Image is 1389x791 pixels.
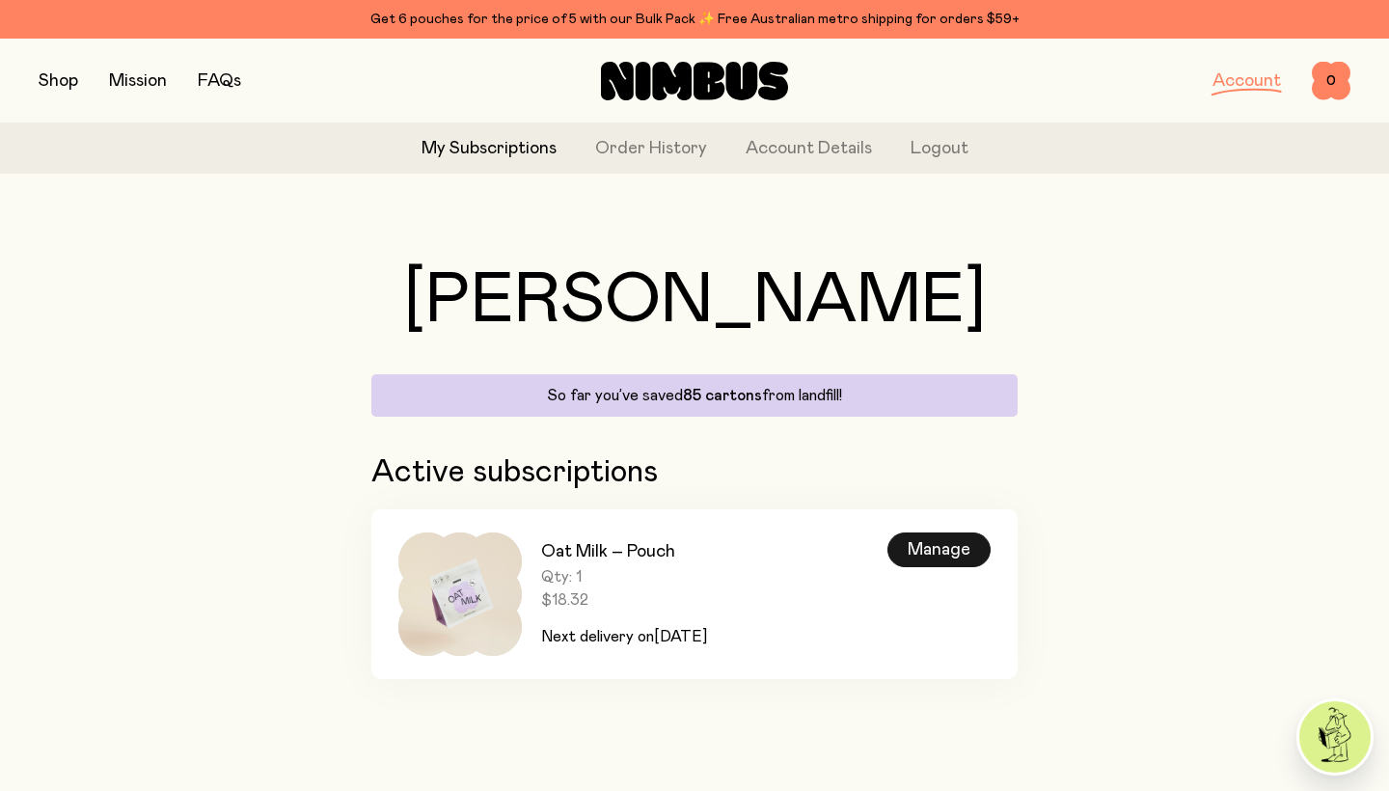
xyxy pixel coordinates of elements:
button: Logout [911,136,968,162]
a: Mission [109,72,167,90]
a: Oat Milk – PouchQty: 1$18.32Next delivery on[DATE]Manage [371,509,1018,679]
h1: [PERSON_NAME] [371,266,1018,336]
a: Account Details [746,136,872,162]
span: 85 cartons [683,388,762,403]
p: Next delivery on [541,625,707,648]
button: 0 [1312,62,1350,100]
span: Qty: 1 [541,567,707,586]
a: Account [1212,72,1281,90]
div: Get 6 pouches for the price of 5 with our Bulk Pack ✨ Free Australian metro shipping for orders $59+ [39,8,1350,31]
a: Order History [595,136,707,162]
h2: Active subscriptions [371,455,1018,490]
span: [DATE] [654,629,707,644]
a: FAQs [198,72,241,90]
h3: Oat Milk – Pouch [541,540,707,563]
span: $18.32 [541,590,707,610]
p: So far you’ve saved from landfill! [383,386,1006,405]
img: agent [1299,701,1371,773]
div: Manage [887,532,991,567]
a: My Subscriptions [422,136,557,162]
